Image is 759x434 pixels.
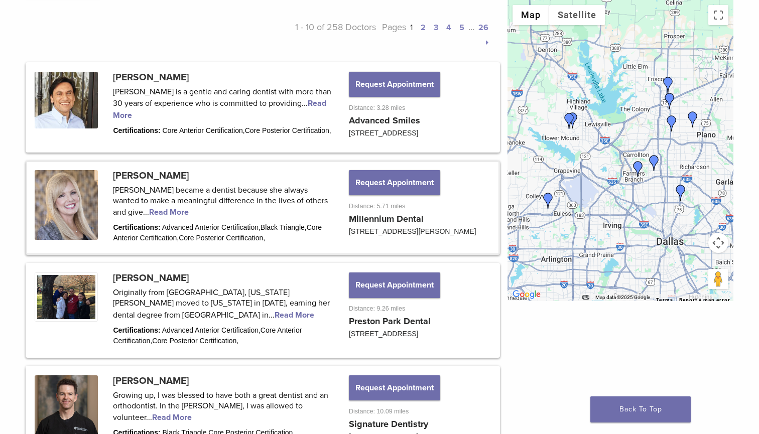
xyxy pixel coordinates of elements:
button: Keyboard shortcuts [582,294,589,301]
div: Dr. Jacob Grapevine [685,111,701,127]
div: Dr. Jana Harrison [662,93,678,109]
div: Dr. Dakota Cooper [540,193,556,209]
span: Map data ©2025 Google [595,295,650,300]
button: Map camera controls [708,233,728,253]
div: Dr. Yasi Sabour [565,112,581,128]
button: Drag Pegman onto the map to open Street View [708,269,728,289]
a: Report a map error [679,297,730,303]
button: Request Appointment [349,272,440,298]
a: Open this area in Google Maps (opens a new window) [510,288,543,301]
span: … [468,22,474,33]
button: Show street map [513,5,549,25]
a: 26 [478,23,488,33]
button: Toggle fullscreen view [708,5,728,25]
div: Dr. Claudia Vargas [673,185,689,201]
div: Dr. Diana O'Quinn [664,115,680,131]
button: Request Appointment [349,375,440,400]
div: Dr. Will Wyatt [561,113,577,129]
button: Request Appointment [349,72,440,97]
div: Dr. Marry Hong [646,155,662,171]
a: 4 [446,23,451,33]
button: Show satellite imagery [549,5,605,25]
a: 2 [421,23,426,33]
a: Terms (opens in new tab) [656,297,673,303]
button: Request Appointment [349,170,440,195]
a: Back To Top [590,396,691,422]
div: Dr. Irina Hayrapetyan [630,161,646,177]
a: 3 [434,23,438,33]
p: 1 - 10 of 258 Doctors [259,20,376,50]
p: Pages [376,20,493,50]
div: Dr. Ernest De Paoli [660,77,676,93]
a: 1 [410,23,413,33]
img: Google [510,288,543,301]
a: 5 [459,23,464,33]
